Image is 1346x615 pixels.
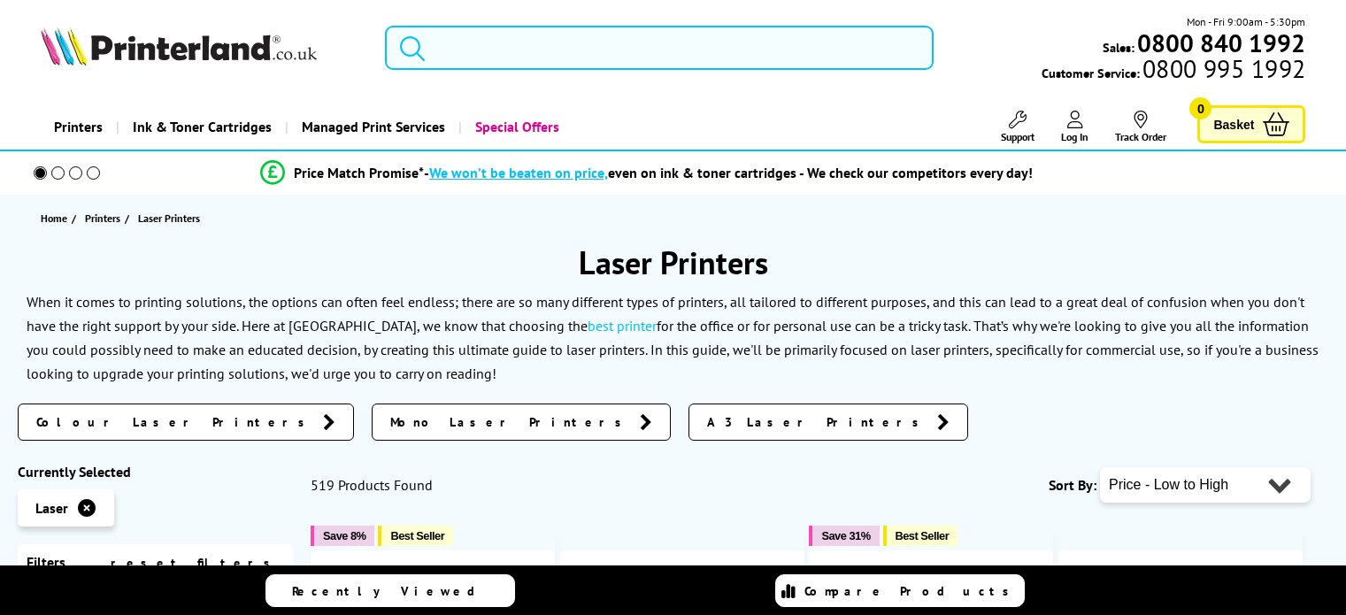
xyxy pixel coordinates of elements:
span: Recently Viewed [292,583,493,599]
a: Recently Viewed [265,574,515,607]
a: Home [41,209,72,227]
span: Printers [85,209,120,227]
a: Managed Print Services [285,104,458,150]
a: Support [1001,111,1034,143]
span: Compare Products [804,583,1019,599]
span: Customer Service: [1042,60,1305,81]
span: Ink & Toner Cartridges [133,104,272,150]
span: Best Seller [896,529,950,542]
a: reset filters [111,555,280,571]
a: Mono Laser Printers [372,404,671,441]
a: Printers [41,104,116,150]
span: Sort By: [1049,476,1096,494]
a: Track Order [1115,111,1166,143]
b: 0800 840 1992 [1137,27,1305,59]
span: Basket [1213,112,1254,136]
span: We won’t be beaten on price, [429,164,608,181]
a: Printerland Logo [41,27,363,69]
button: Save 8% [311,526,374,546]
span: Filters [27,553,65,571]
a: best printer [588,317,657,334]
span: Laser [35,499,68,517]
span: Save 31% [821,529,870,542]
span: Support [1001,130,1034,143]
span: Mono Laser Printers [390,413,631,431]
span: Sales: [1103,39,1134,56]
a: Basket 0 [1197,105,1305,143]
a: Compare Products [775,574,1025,607]
button: Best Seller [378,526,453,546]
span: Log In [1061,130,1088,143]
span: Price Match Promise* [294,164,424,181]
a: Printers [85,209,125,227]
a: Ink & Toner Cartridges [116,104,285,150]
span: 0 [1189,97,1211,119]
span: Best Seller [390,529,444,542]
a: Colour Laser Printers [18,404,354,441]
li: modal_Promise [9,158,1284,188]
span: 519 Products Found [311,476,433,494]
div: - even on ink & toner cartridges - We check our competitors every day! [424,164,1033,181]
h1: Laser Printers [18,242,1328,283]
button: Best Seller [883,526,958,546]
img: Printerland Logo [41,27,317,65]
span: 0800 995 1992 [1140,60,1305,77]
a: Special Offers [458,104,573,150]
div: Currently Selected [18,463,293,480]
span: Mon - Fri 9:00am - 5:30pm [1187,13,1305,30]
span: Laser Printers [138,211,200,225]
span: Save 8% [323,529,365,542]
a: 0800 840 1992 [1134,35,1305,51]
a: A3 Laser Printers [688,404,968,441]
a: Log In [1061,111,1088,143]
button: Save 31% [809,526,879,546]
span: Colour Laser Printers [36,413,314,431]
span: A3 Laser Printers [707,413,928,431]
p: When it comes to printing solutions, the options can often feel endless; there are so many differ... [27,293,1319,383]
